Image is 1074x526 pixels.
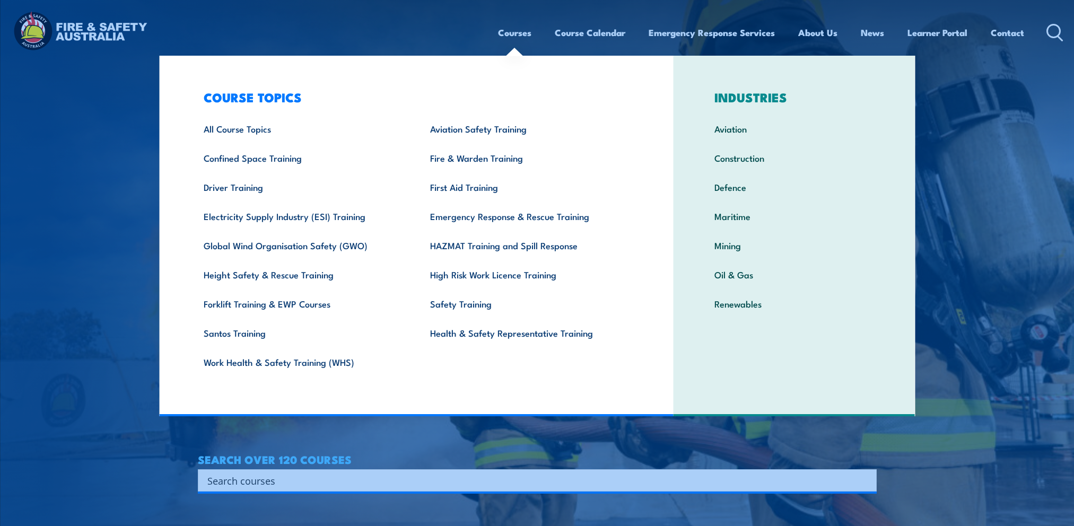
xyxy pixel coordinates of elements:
[698,143,890,172] a: Construction
[861,19,884,47] a: News
[207,472,853,488] input: Search input
[198,453,877,465] h4: SEARCH OVER 120 COURSES
[414,289,640,318] a: Safety Training
[698,231,890,260] a: Mining
[187,201,414,231] a: Electricity Supply Industry (ESI) Training
[698,260,890,289] a: Oil & Gas
[698,172,890,201] a: Defence
[414,231,640,260] a: HAZMAT Training and Spill Response
[649,19,775,47] a: Emergency Response Services
[414,318,640,347] a: Health & Safety Representative Training
[414,172,640,201] a: First Aid Training
[414,143,640,172] a: Fire & Warden Training
[187,114,414,143] a: All Course Topics
[907,19,967,47] a: Learner Portal
[698,90,890,104] h3: INDUSTRIES
[187,260,414,289] a: Height Safety & Rescue Training
[187,172,414,201] a: Driver Training
[498,19,531,47] a: Courses
[187,318,414,347] a: Santos Training
[187,143,414,172] a: Confined Space Training
[698,289,890,318] a: Renewables
[187,231,414,260] a: Global Wind Organisation Safety (GWO)
[991,19,1024,47] a: Contact
[187,289,414,318] a: Forklift Training & EWP Courses
[187,90,640,104] h3: COURSE TOPICS
[414,114,640,143] a: Aviation Safety Training
[555,19,625,47] a: Course Calendar
[858,473,873,488] button: Search magnifier button
[798,19,837,47] a: About Us
[698,201,890,231] a: Maritime
[698,114,890,143] a: Aviation
[414,201,640,231] a: Emergency Response & Rescue Training
[414,260,640,289] a: High Risk Work Licence Training
[187,347,414,376] a: Work Health & Safety Training (WHS)
[209,473,855,488] form: Search form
